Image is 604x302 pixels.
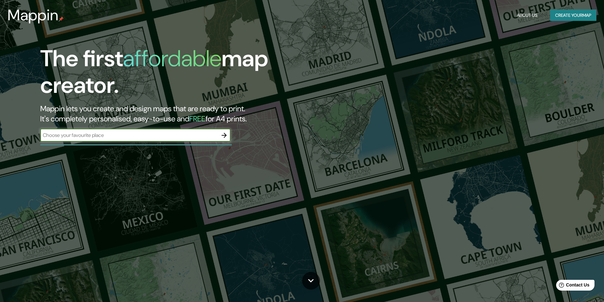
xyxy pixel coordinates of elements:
[59,16,64,22] img: mappin-pin
[40,132,218,139] input: Choose your favourite place
[550,10,596,21] button: Create yourmap
[40,104,342,124] h2: Mappin lets you create and design maps that are ready to print. It's completely personalised, eas...
[514,10,540,21] button: About Us
[189,114,205,124] h5: FREE
[548,277,597,295] iframe: Help widget launcher
[8,6,59,24] h3: Mappin
[40,45,342,104] h1: The first map creator.
[123,44,222,73] h1: affordable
